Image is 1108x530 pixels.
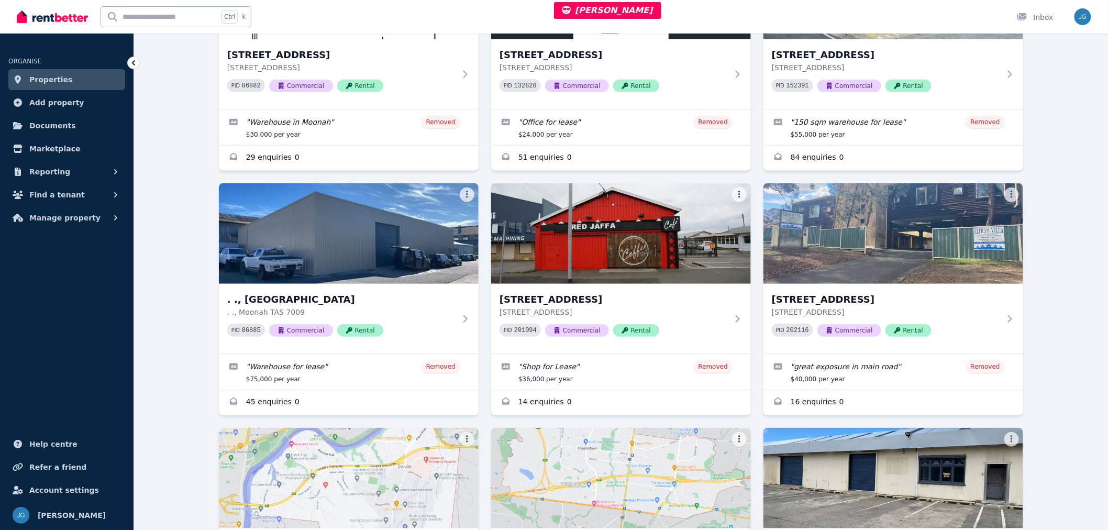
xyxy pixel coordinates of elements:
p: [STREET_ADDRESS] [500,62,728,73]
a: Add property [8,92,125,113]
small: PID [231,327,240,333]
img: 23 Brock St, Thomastown [491,428,751,528]
a: 2/1120 Main Road, Eltham[STREET_ADDRESS][STREET_ADDRESS]PID 202116CommercialRental [763,183,1023,354]
span: Documents [29,119,76,132]
span: Commercial [269,80,333,92]
h3: [STREET_ADDRESS] [500,292,728,307]
span: Commercial [545,324,609,337]
img: RentBetter [17,9,88,25]
a: Marketplace [8,138,125,159]
button: More options [1004,432,1019,447]
h3: [STREET_ADDRESS] [227,48,456,62]
span: Marketplace [29,142,80,155]
button: Find a tenant [8,184,125,205]
span: Commercial [269,324,333,337]
a: Enquiries for . ., Moonah [219,390,479,415]
a: Edit listing: 150 sqm warehouse for lease [763,109,1023,145]
span: Rental [337,324,383,337]
a: Enquiries for 13 Sunderland Street, Moonah [491,390,751,415]
p: [STREET_ADDRESS] [772,62,1000,73]
p: [STREET_ADDRESS] [772,307,1000,317]
a: Account settings [8,480,125,501]
span: [PERSON_NAME] [38,509,106,522]
small: PID [504,327,512,333]
p: [STREET_ADDRESS] [500,307,728,317]
code: 201094 [514,327,537,334]
button: More options [732,187,747,202]
span: Rental [885,80,932,92]
p: . ., Moonah TAS 7009 [227,307,456,317]
p: [STREET_ADDRESS] [227,62,456,73]
span: Manage property [29,212,101,224]
span: Rental [613,80,659,92]
a: 13 Sunderland Street, Moonah[STREET_ADDRESS][STREET_ADDRESS]PID 201094CommercialRental [491,183,751,354]
span: Help centre [29,438,77,450]
a: Enquiries for 2/1120 Main Road, Eltham [763,390,1023,415]
a: Edit listing: Shop for Lease [491,354,751,390]
img: Jeremy Goldschmidt [13,507,29,524]
span: Commercial [817,80,881,92]
code: 132828 [514,82,537,90]
img: . ., Moonah [219,183,479,284]
h3: [STREET_ADDRESS] [772,48,1000,62]
h3: [STREET_ADDRESS] [772,292,1000,307]
a: Edit listing: Warehouse in Moonah [219,109,479,145]
a: Enquiries for 13 Sunderland Street, Moonah [491,146,751,171]
button: Manage property [8,207,125,228]
small: PID [776,83,784,89]
span: Rental [337,80,383,92]
h3: [STREET_ADDRESS] [500,48,728,62]
button: More options [732,432,747,447]
code: 202116 [786,327,809,334]
img: Jeremy Goldschmidt [1074,8,1091,25]
code: 152391 [786,82,809,90]
a: Enquiries for 13 Sunderland Street, Moonah [219,146,479,171]
a: Edit listing: Warehouse for lease [219,354,479,390]
a: Refer a friend [8,457,125,478]
img: 13 Sunderland Street, Moonah [491,183,751,284]
span: Refer a friend [29,461,86,473]
span: Rental [613,324,659,337]
div: Inbox [1017,12,1054,23]
button: Reporting [8,161,125,182]
span: [PERSON_NAME] [562,5,653,15]
small: PID [776,327,784,333]
small: PID [504,83,512,89]
span: Properties [29,73,73,86]
span: Commercial [817,324,881,337]
code: 86882 [242,82,261,90]
span: Find a tenant [29,189,85,201]
button: More options [460,432,474,447]
span: Account settings [29,484,99,496]
a: Help centre [8,434,125,455]
span: Add property [29,96,84,109]
a: Properties [8,69,125,90]
span: Rental [885,324,932,337]
a: Edit listing: great exposure in main road [763,354,1023,390]
a: Enquiries for 13 Sunderland Street, Moonah [763,146,1023,171]
span: Commercial [545,80,609,92]
button: More options [460,187,474,202]
a: Documents [8,115,125,136]
img: 13 Sunderland St, Moonah [763,428,1023,528]
small: PID [231,83,240,89]
span: ORGANISE [8,58,41,65]
img: 228 Riversdale Blvd, Douglas [219,428,479,528]
span: k [242,13,246,21]
img: 2/1120 Main Road, Eltham [763,183,1023,284]
a: . ., Moonah. ., [GEOGRAPHIC_DATA]. ., Moonah TAS 7009PID 86885CommercialRental [219,183,479,354]
button: More options [1004,187,1019,202]
a: Edit listing: Office for lease [491,109,751,145]
code: 86885 [242,327,261,334]
h3: . ., [GEOGRAPHIC_DATA] [227,292,456,307]
span: Reporting [29,165,70,178]
span: Ctrl [221,10,238,24]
